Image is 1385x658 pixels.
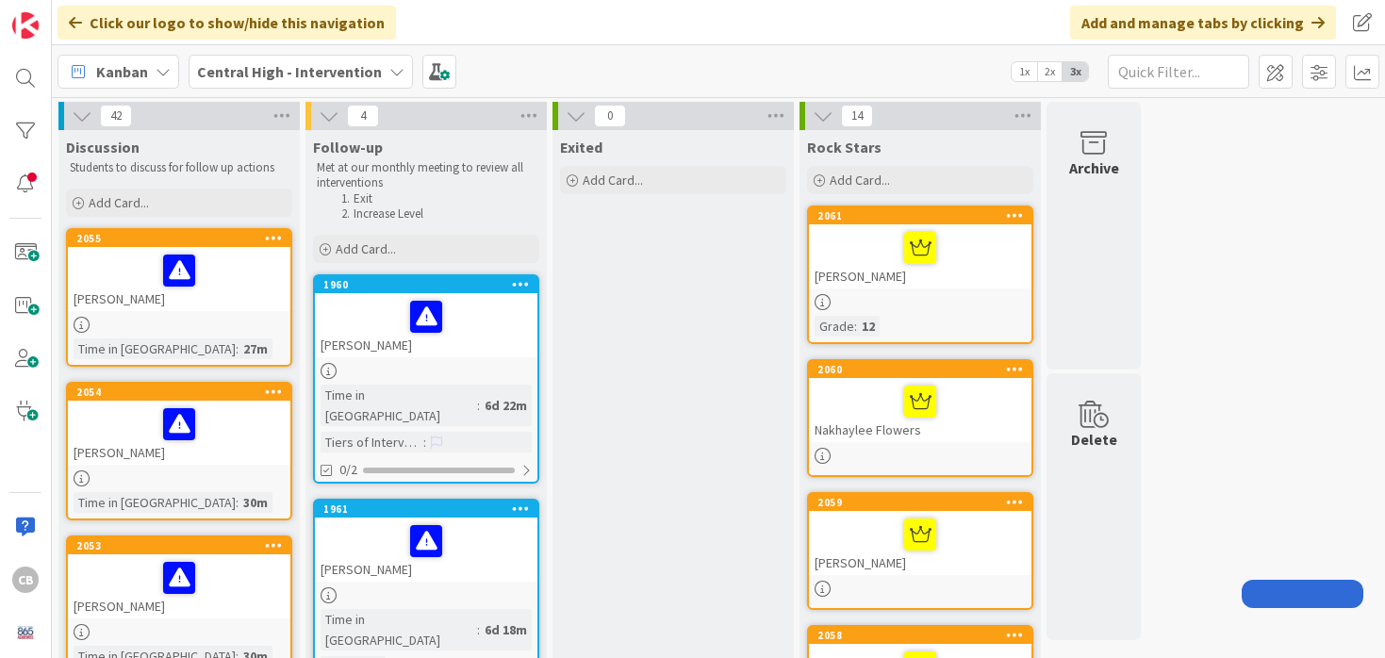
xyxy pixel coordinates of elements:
[480,619,532,640] div: 6d 18m
[1012,62,1037,81] span: 1x
[339,460,357,480] span: 0/2
[236,492,239,513] span: :
[857,316,880,337] div: 12
[74,338,236,359] div: Time in [GEOGRAPHIC_DATA]
[807,138,882,156] span: Rock Stars
[313,138,383,156] span: Follow-up
[66,382,292,520] a: 2054[PERSON_NAME]Time in [GEOGRAPHIC_DATA]:30m
[817,363,1031,376] div: 2060
[315,501,537,518] div: 1961
[96,60,148,83] span: Kanban
[423,432,426,452] span: :
[336,206,536,222] li: Increase Level
[841,105,873,127] span: 14
[66,228,292,367] a: 2055[PERSON_NAME]Time in [GEOGRAPHIC_DATA]:27m
[809,494,1031,511] div: 2059
[809,207,1031,224] div: 2061
[239,492,272,513] div: 30m
[830,172,890,189] span: Add Card...
[1037,62,1063,81] span: 2x
[815,316,854,337] div: Grade
[315,293,537,357] div: [PERSON_NAME]
[323,278,537,291] div: 1960
[76,386,290,399] div: 2054
[76,232,290,245] div: 2055
[477,619,480,640] span: :
[12,567,39,593] div: CB
[321,385,477,426] div: Time in [GEOGRAPHIC_DATA]
[809,361,1031,378] div: 2060
[76,539,290,552] div: 2053
[347,105,379,127] span: 4
[854,316,857,337] span: :
[315,276,537,293] div: 1960
[68,537,290,618] div: 2053[PERSON_NAME]
[323,502,537,516] div: 1961
[809,207,1031,288] div: 2061[PERSON_NAME]
[809,511,1031,575] div: [PERSON_NAME]
[809,627,1031,644] div: 2058
[12,619,39,646] img: avatar
[317,160,536,191] p: Met at our monthly meeting to review all interventions
[68,401,290,465] div: [PERSON_NAME]
[68,384,290,401] div: 2054
[817,629,1031,642] div: 2058
[1071,428,1117,451] div: Delete
[1063,62,1088,81] span: 3x
[315,518,537,582] div: [PERSON_NAME]
[239,338,272,359] div: 27m
[817,209,1031,222] div: 2061
[1069,156,1119,179] div: Archive
[68,537,290,554] div: 2053
[236,338,239,359] span: :
[12,12,39,39] img: Visit kanbanzone.com
[197,62,382,81] b: Central High - Intervention
[66,138,140,156] span: Discussion
[809,494,1031,575] div: 2059[PERSON_NAME]
[58,6,396,40] div: Click our logo to show/hide this navigation
[336,191,536,206] li: Exit
[68,384,290,465] div: 2054[PERSON_NAME]
[480,395,532,416] div: 6d 22m
[583,172,643,189] span: Add Card...
[321,432,423,452] div: Tiers of Intervention
[1070,6,1336,40] div: Add and manage tabs by clicking
[477,395,480,416] span: :
[809,378,1031,442] div: Nakhaylee Flowers
[68,247,290,311] div: [PERSON_NAME]
[817,496,1031,509] div: 2059
[560,138,602,156] span: Exited
[807,206,1033,344] a: 2061[PERSON_NAME]Grade:12
[100,105,132,127] span: 42
[68,230,290,311] div: 2055[PERSON_NAME]
[1108,55,1249,89] input: Quick Filter...
[807,492,1033,610] a: 2059[PERSON_NAME]
[809,361,1031,442] div: 2060Nakhaylee Flowers
[89,194,149,211] span: Add Card...
[313,274,539,484] a: 1960[PERSON_NAME]Time in [GEOGRAPHIC_DATA]:6d 22mTiers of Intervention:0/2
[321,609,477,650] div: Time in [GEOGRAPHIC_DATA]
[807,359,1033,477] a: 2060Nakhaylee Flowers
[336,240,396,257] span: Add Card...
[809,224,1031,288] div: [PERSON_NAME]
[315,276,537,357] div: 1960[PERSON_NAME]
[68,554,290,618] div: [PERSON_NAME]
[594,105,626,127] span: 0
[74,492,236,513] div: Time in [GEOGRAPHIC_DATA]
[70,160,289,175] p: Students to discuss for follow up actions
[68,230,290,247] div: 2055
[315,501,537,582] div: 1961[PERSON_NAME]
